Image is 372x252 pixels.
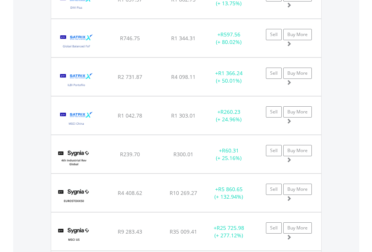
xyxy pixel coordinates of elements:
a: Sell [266,106,282,118]
span: R746.75 [120,35,140,42]
div: + (+ 24.96%) [205,108,252,123]
a: Buy More [283,184,312,195]
span: R1 366.24 [218,69,243,77]
span: R597.56 [220,31,240,38]
img: TFSA.SYGUS.png [55,222,93,249]
a: Sell [266,184,282,195]
a: Sell [266,68,282,79]
span: R260.23 [220,108,240,115]
div: + (+ 50.01%) [205,69,252,85]
span: R1 344.31 [171,35,196,42]
span: R239.70 [120,151,140,158]
img: TFSA.STXILB.png [55,67,98,94]
div: + (+ 80.02%) [205,31,252,46]
span: R4 098.11 [171,73,196,80]
a: Sell [266,145,282,156]
div: + (+ 25.16%) [205,147,252,162]
div: + (+ 277.12%) [205,224,252,239]
a: Buy More [283,106,312,118]
img: TFSA.SYGEU.png [55,183,93,210]
img: TFSA.STXCHN.png [55,106,98,133]
a: Buy More [283,68,312,79]
span: R25 725.98 [217,224,244,231]
a: Sell [266,29,282,40]
span: R2 731.87 [118,73,142,80]
span: R1 303.01 [171,112,196,119]
span: R60.31 [222,147,239,154]
span: R10 269.27 [170,189,197,196]
span: R9 283.43 [118,228,142,235]
img: TFSA.STXGLB.png [55,29,98,55]
span: R4 408.62 [118,189,142,196]
span: R5 860.65 [218,186,243,193]
span: R300.01 [173,151,193,158]
a: Sell [266,222,282,234]
span: R1 042.78 [118,112,142,119]
a: Buy More [283,29,312,40]
a: Buy More [283,222,312,234]
div: + (+ 132.94%) [205,186,252,201]
a: Buy More [283,145,312,156]
img: TFSA.SYG4IR.png [55,145,93,171]
span: R35 009.41 [170,228,197,235]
